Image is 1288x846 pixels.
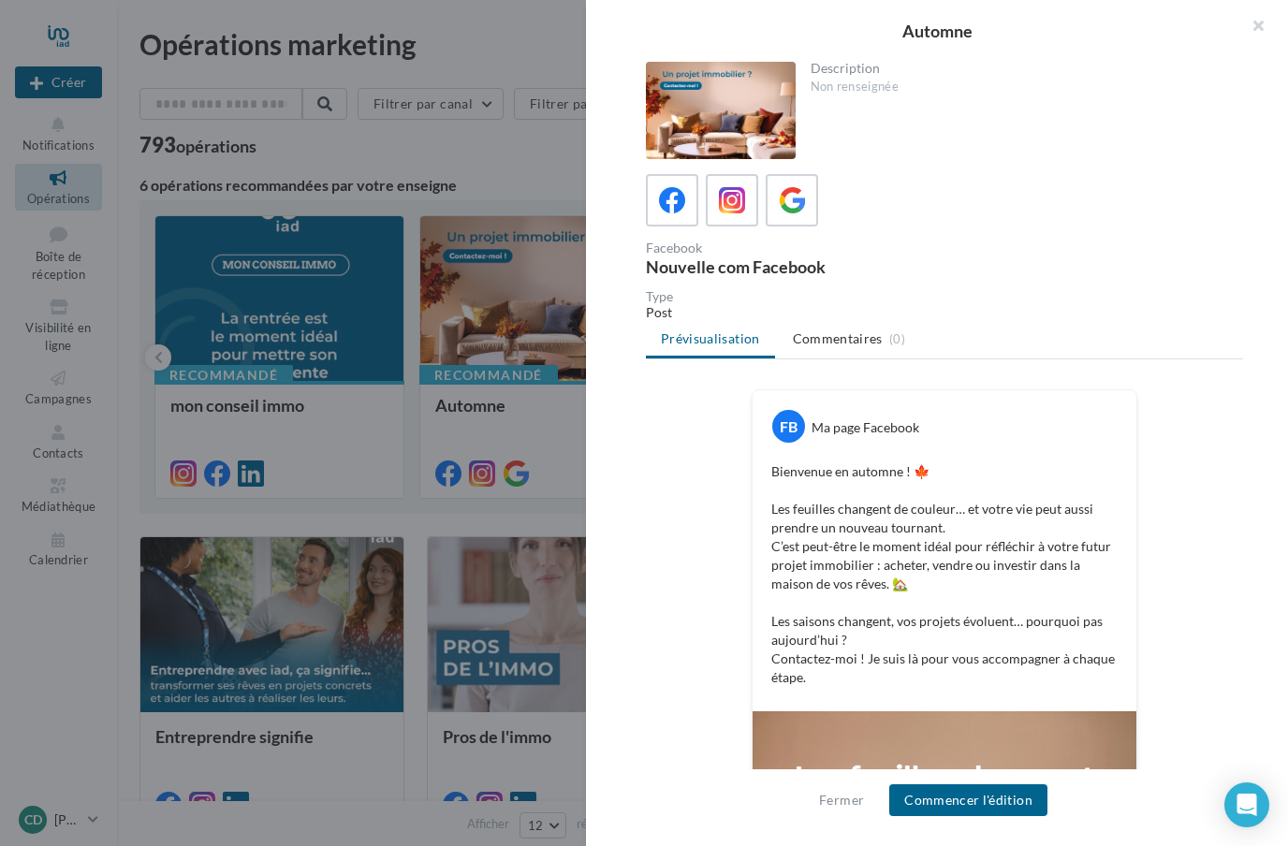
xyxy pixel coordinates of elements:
div: Automne [616,22,1258,39]
div: Description [811,62,1229,75]
span: Commentaires [793,329,883,348]
div: FB [772,410,805,443]
span: (0) [889,331,905,346]
div: Open Intercom Messenger [1224,782,1269,827]
button: Commencer l'édition [889,784,1047,816]
p: Bienvenue en automne ! 🍁 Les feuilles changent de couleur… et votre vie peut aussi prendre un nou... [771,462,1118,687]
div: Type [646,290,1243,303]
div: Facebook [646,241,937,255]
div: Nouvelle com Facebook [646,258,937,275]
div: Post [646,303,1243,322]
div: Non renseignée [811,79,1229,95]
button: Fermer [812,789,871,811]
div: Ma page Facebook [812,418,919,437]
